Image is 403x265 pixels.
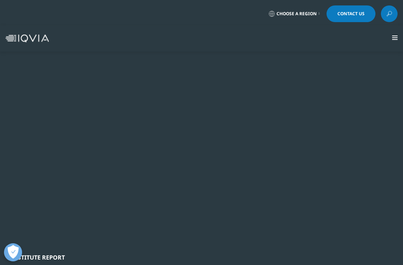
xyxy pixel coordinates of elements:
button: Open Preferences [4,243,22,261]
span: Contact Us [337,12,365,16]
div: Institute Report [11,254,384,261]
span: Choose a Region [277,11,317,17]
img: IQVIA Healthcare Information Technology and Pharma Clinical Research Company [5,34,49,42]
a: Contact Us [327,5,375,22]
